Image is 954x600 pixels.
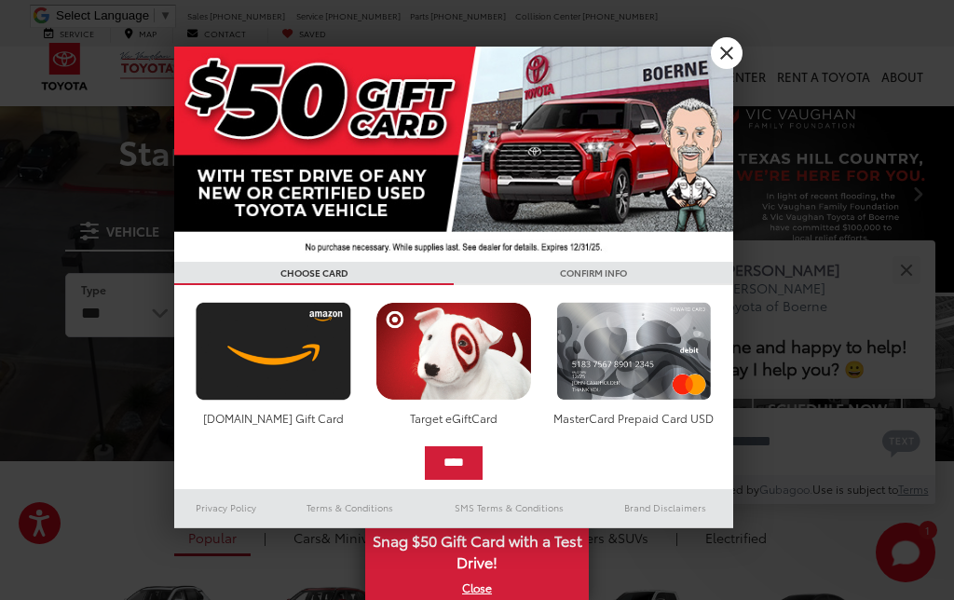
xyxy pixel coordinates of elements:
[597,497,733,519] a: Brand Disclaimers
[421,497,597,519] a: SMS Terms & Conditions
[174,497,279,519] a: Privacy Policy
[191,410,356,426] div: [DOMAIN_NAME] Gift Card
[174,262,454,285] h3: CHOOSE CARD
[279,497,421,519] a: Terms & Conditions
[454,262,733,285] h3: CONFIRM INFO
[552,410,716,426] div: MasterCard Prepaid Card USD
[174,47,733,262] img: 42635_top_851395.jpg
[367,521,587,578] span: Snag $50 Gift Card with a Test Drive!
[371,410,536,426] div: Target eGiftCard
[371,302,536,401] img: targetcard.png
[191,302,356,401] img: amazoncard.png
[552,302,716,401] img: mastercard.png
